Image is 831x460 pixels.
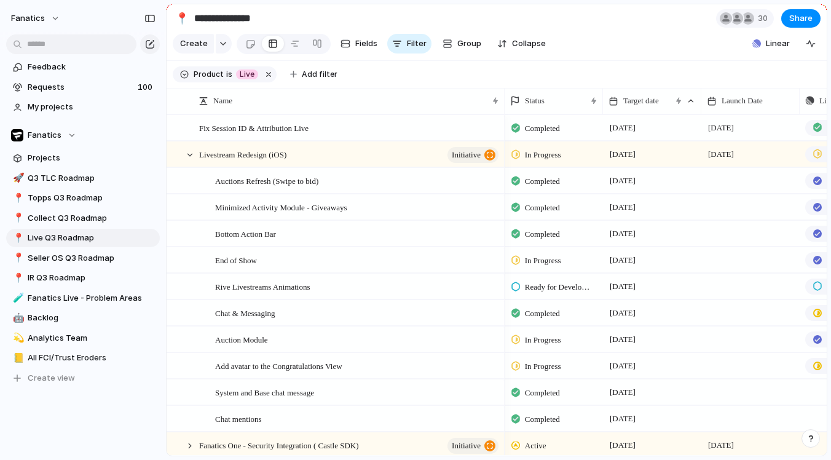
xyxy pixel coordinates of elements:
span: Live [240,69,254,80]
span: Filter [407,38,427,50]
a: Projects [6,149,160,167]
span: Auction Module [215,332,268,346]
button: initiative [447,147,498,163]
span: Launch Date [722,95,763,107]
span: Name [213,95,232,107]
span: Fields [355,38,377,50]
span: initiative [452,146,481,164]
button: 🤖 [11,312,23,324]
div: 🧪 [13,291,22,305]
span: Create view [28,372,75,384]
span: In Progress [525,334,561,346]
span: Backlog [28,312,156,324]
span: 100 [138,81,155,93]
button: Add filter [283,66,345,83]
div: 📒 [13,351,22,365]
span: [DATE] [607,332,639,347]
button: 📍 [172,9,192,28]
span: Seller OS Q3 Roadmap [28,252,156,264]
div: 📍 [13,191,22,205]
div: 📍 [13,271,22,285]
span: Share [789,12,813,25]
span: [DATE] [607,279,639,294]
div: 💫 [13,331,22,345]
a: 🚀Q3 TLC Roadmap [6,169,160,188]
a: 🤖Backlog [6,309,160,327]
span: [DATE] [607,359,639,373]
button: 🚀 [11,172,23,184]
div: 🧪Fanatics Live - Problem Areas [6,289,160,307]
a: 📍Topps Q3 Roadmap [6,189,160,207]
span: [DATE] [607,200,639,215]
span: Requests [28,81,134,93]
button: fanatics [6,9,66,28]
span: Completed [525,413,560,426]
span: Add avatar to the Congratulations View [215,359,342,373]
button: Group [436,34,487,54]
span: Minimized Activity Module - Giveaways [215,200,347,214]
span: Create [180,38,208,50]
div: 📍 [13,231,22,245]
span: Completed [525,122,560,135]
span: Feedback [28,61,156,73]
span: [DATE] [607,121,639,135]
span: [DATE] [705,121,737,135]
a: 📍IR Q3 Roadmap [6,269,160,287]
span: Chat mentions [215,411,261,426]
span: Group [457,38,481,50]
button: Filter [387,34,431,54]
span: Linear [766,38,790,50]
button: is [224,68,235,81]
span: Auctions Refresh (Swipe to bid) [215,173,318,188]
button: 📒 [11,352,23,364]
a: Requests100 [6,78,160,97]
a: 💫Analytics Team [6,329,160,347]
span: Ready for Development [525,281,593,293]
span: Active [525,440,546,452]
span: fanatics [11,12,45,25]
span: Collect Q3 Roadmap [28,212,156,224]
span: Fanatics [28,129,61,141]
span: Q3 TLC Roadmap [28,172,156,184]
span: My projects [28,101,156,113]
span: Collapse [512,38,546,50]
span: is [226,69,232,80]
span: Projects [28,152,156,164]
a: 📍Collect Q3 Roadmap [6,209,160,228]
span: Fix Session ID & Attribution Live [199,121,309,135]
button: Collapse [492,34,551,54]
button: 🧪 [11,292,23,304]
span: Fanatics Live - Problem Areas [28,292,156,304]
span: 30 [758,12,771,25]
a: 📍Live Q3 Roadmap [6,229,160,247]
span: [DATE] [607,306,639,320]
a: My projects [6,98,160,116]
div: 🤖 [13,311,22,325]
span: Completed [525,202,560,214]
button: initiative [447,438,498,454]
a: 📍Seller OS Q3 Roadmap [6,249,160,268]
button: Live [234,68,261,81]
span: Completed [525,387,560,399]
div: 📒All FCI/Trust Eroders [6,349,160,367]
span: Completed [525,307,560,320]
span: In Progress [525,149,561,161]
div: 🚀 [13,171,22,185]
span: Completed [525,228,560,240]
button: Create view [6,369,160,387]
span: [DATE] [705,147,737,162]
button: 📍 [11,252,23,264]
span: [DATE] [607,147,639,162]
div: 📍 [175,10,189,26]
span: Product [194,69,224,80]
span: Target date [623,95,659,107]
button: 📍 [11,212,23,224]
span: IR Q3 Roadmap [28,272,156,284]
span: Analytics Team [28,332,156,344]
span: Status [525,95,545,107]
button: Fields [336,34,382,54]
